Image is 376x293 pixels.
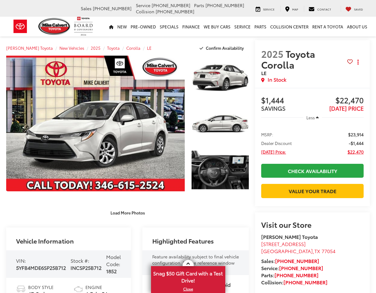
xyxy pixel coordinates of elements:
[280,6,303,12] a: Map
[261,240,335,254] a: [STREET_ADDRESS] [GEOGRAPHIC_DATA],TX 77054
[81,5,92,11] span: Sales
[353,57,364,68] button: Actions
[191,55,249,99] img: 2025 Toyota Corolla LE
[38,18,71,35] img: Mike Calvert Toyota
[107,17,115,36] a: Home
[261,240,306,247] span: [STREET_ADDRESS]
[156,8,194,15] span: [PHONE_NUMBER]
[6,56,185,191] a: Expand Photo 0
[304,6,336,12] a: Contact
[348,149,364,155] span: $22,470
[274,271,318,278] a: [PHONE_NUMBER]
[152,237,214,244] h2: Highlighted Features
[192,56,249,99] a: Expand Photo 1
[261,264,323,271] strong: Service:
[261,140,292,146] span: Dealer Discount
[261,257,319,264] strong: Sales:
[268,17,310,36] a: Collision Center
[261,247,335,254] span: ,
[275,257,319,264] a: [PHONE_NUMBER]
[107,45,120,51] a: Toyota
[115,17,129,36] a: New
[253,17,268,36] a: Parts
[279,264,323,271] a: [PHONE_NUMBER]
[251,6,279,12] a: Service
[314,247,320,254] span: TX
[261,47,315,71] span: Toyota Corolla
[261,104,286,112] span: SAVINGS
[341,6,368,12] a: My Saved Vehicles
[261,131,273,138] span: MSRP:
[202,17,232,36] a: WE BUY CARS
[348,131,364,138] span: $23,914
[292,7,298,11] span: Map
[9,16,32,36] img: Toyota
[59,45,84,51] a: New Vehicles
[71,264,102,271] span: INCSP25B712
[261,164,364,178] a: Check Availability
[261,233,318,240] strong: [PERSON_NAME] Toyota
[16,257,26,264] span: VIN:
[192,102,249,145] a: Expand Photo 2
[126,45,140,51] a: Corolla
[180,17,202,36] a: Finance
[147,45,152,51] a: LE
[322,247,335,254] span: 77054
[206,45,244,51] span: Confirm Availability
[91,45,101,51] a: 2025
[263,7,274,11] span: Service
[85,284,108,290] span: Engine
[268,76,286,83] span: In Stock
[306,115,315,120] span: Less
[158,17,180,36] a: Specials
[313,96,364,105] span: $22,470
[205,2,244,8] span: [PHONE_NUMBER]
[317,7,331,11] span: Contact
[152,267,225,286] span: Snag $50 Gift Card with a Test Drive!
[191,102,249,146] img: 2025 Toyota Corolla LE
[16,237,74,244] h2: Vehicle Information
[261,271,318,278] strong: Parts:
[152,2,190,8] span: [PHONE_NUMBER]
[4,55,186,192] img: 2025 Toyota Corolla LE
[232,17,253,36] a: Service
[129,17,158,36] a: Pre-Owned
[71,257,89,264] span: Stock #:
[261,69,266,76] span: LE
[6,45,53,51] a: [PERSON_NAME] Toyota
[106,253,121,267] span: Model Code:
[261,184,364,198] a: Value Your Trade
[106,267,117,274] span: 1852
[345,17,369,36] a: About Us
[261,96,312,105] span: $1,444
[261,278,327,286] strong: Collision:
[194,2,204,8] span: Parts
[261,247,313,254] span: [GEOGRAPHIC_DATA]
[261,47,283,60] span: 2025
[261,149,286,155] span: [DATE] Price:
[106,207,149,218] button: Load More Photos
[196,43,249,53] button: Confirm Availability
[136,2,150,8] span: Service
[354,7,363,11] span: Saved
[261,220,364,228] h2: Visit our Store
[16,264,66,271] span: 5YFB4MDE6SP25B712
[191,148,249,192] img: 2025 Toyota Corolla LE
[136,8,154,15] span: Collision
[93,5,132,11] span: [PHONE_NUMBER]
[192,148,249,191] a: Expand Photo 3
[310,17,345,36] a: Rent a Toyota
[303,112,322,123] button: Less
[357,60,359,65] span: dropdown dots
[283,278,327,286] a: [PHONE_NUMBER]
[349,140,364,146] span: -$1,444
[28,284,54,290] span: Body Style
[329,104,364,112] span: [DATE] PRICE
[152,253,239,272] span: Feature availability subject to final vehicle configuration. Please reference window sticker for ...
